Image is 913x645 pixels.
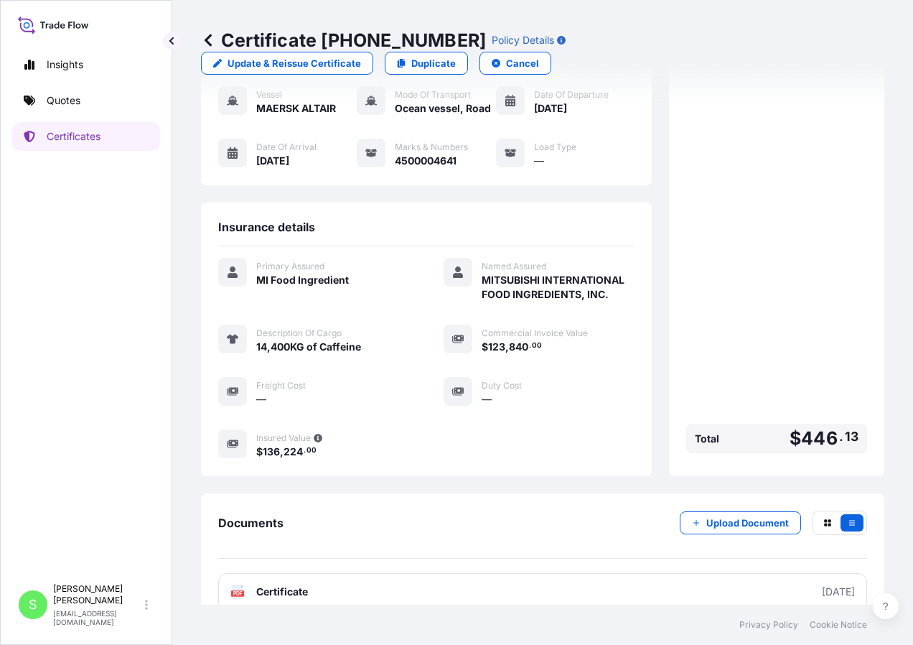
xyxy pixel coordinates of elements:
[810,619,867,631] a: Cookie Notice
[680,511,801,534] button: Upload Document
[534,141,576,153] span: Load Type
[256,432,311,444] span: Insured Value
[790,430,801,447] span: $
[801,430,838,447] span: 446
[395,101,491,116] span: Ocean vessel, Road
[506,56,539,70] p: Cancel
[47,129,100,144] p: Certificates
[256,141,317,153] span: Date of Arrival
[509,342,528,352] span: 840
[256,392,266,407] span: —
[263,447,280,457] span: 136
[218,573,867,611] a: PDFCertificate[DATE]
[492,33,554,47] p: Policy Details
[505,342,509,352] span: ,
[12,50,160,79] a: Insights
[47,57,83,72] p: Insights
[256,447,263,457] span: $
[482,273,635,302] span: MITSUBISHI INTERNATIONAL FOOD INGREDIENTS, INC.
[534,154,544,168] span: —
[306,448,317,453] span: 00
[529,343,531,348] span: .
[256,328,342,339] span: Description Of Cargo
[482,380,522,391] span: Duty Cost
[29,598,37,612] span: S
[218,516,284,530] span: Documents
[482,342,488,352] span: $
[256,380,306,391] span: Freight Cost
[12,86,160,115] a: Quotes
[695,432,719,446] span: Total
[228,56,361,70] p: Update & Reissue Certificate
[284,447,303,457] span: 224
[218,220,315,234] span: Insurance details
[479,52,551,75] button: Cancel
[839,432,843,441] span: .
[256,585,308,599] span: Certificate
[233,591,243,596] text: PDF
[47,93,80,108] p: Quotes
[256,261,324,272] span: Primary Assured
[482,328,588,339] span: Commercial Invoice Value
[488,342,505,352] span: 123
[411,56,456,70] p: Duplicate
[201,29,486,52] p: Certificate [PHONE_NUMBER]
[280,447,284,457] span: ,
[256,340,361,354] span: 14,400KG of Caffeine
[256,154,289,168] span: [DATE]
[845,432,858,441] span: 13
[304,448,306,453] span: .
[739,619,798,631] a: Privacy Policy
[395,141,468,153] span: Marks & Numbers
[201,52,373,75] a: Update & Reissue Certificate
[12,122,160,151] a: Certificates
[482,392,492,407] span: —
[256,101,336,116] span: MAERSK ALTAIR
[53,583,142,606] p: [PERSON_NAME] [PERSON_NAME]
[482,261,546,272] span: Named Assured
[822,585,855,599] div: [DATE]
[53,609,142,626] p: [EMAIL_ADDRESS][DOMAIN_NAME]
[395,154,456,168] span: 4500004641
[534,101,567,116] span: [DATE]
[385,52,468,75] a: Duplicate
[706,516,789,530] p: Upload Document
[532,343,542,348] span: 00
[256,273,349,287] span: MI Food Ingredient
